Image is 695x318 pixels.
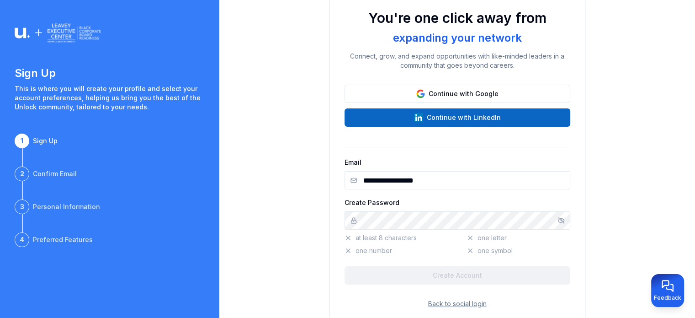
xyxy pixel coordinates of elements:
[345,108,570,127] button: Continue with LinkedIn
[15,199,29,214] div: 3
[345,85,570,103] button: Continue with Google
[33,202,100,211] div: Personal Information
[15,167,29,181] div: 2
[345,52,570,70] p: Connect, grow, and expand opportunities with like-minded leaders in a community that goes beyond ...
[654,294,681,302] span: Feedback
[557,217,565,224] button: Show/hide password
[15,134,29,148] div: 1
[15,232,29,247] div: 4
[33,136,58,146] div: Sign Up
[467,233,570,243] p: one letter
[15,84,205,112] p: This is where you will create your profile and select your account preferences, helping us bring ...
[33,235,93,244] div: Preferred Features
[345,246,448,255] p: one number
[15,22,101,44] img: Logo
[389,30,525,46] div: expanding your network
[345,233,448,243] p: at least 8 characters
[345,10,570,26] h1: You're one click away from
[15,66,205,81] h1: Sign Up
[345,199,399,206] label: Create Password
[33,169,77,178] div: Confirm Email
[651,274,684,307] button: Provide feedback
[345,158,361,166] label: Email
[467,246,570,255] p: one symbol
[428,299,487,308] button: Back to social login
